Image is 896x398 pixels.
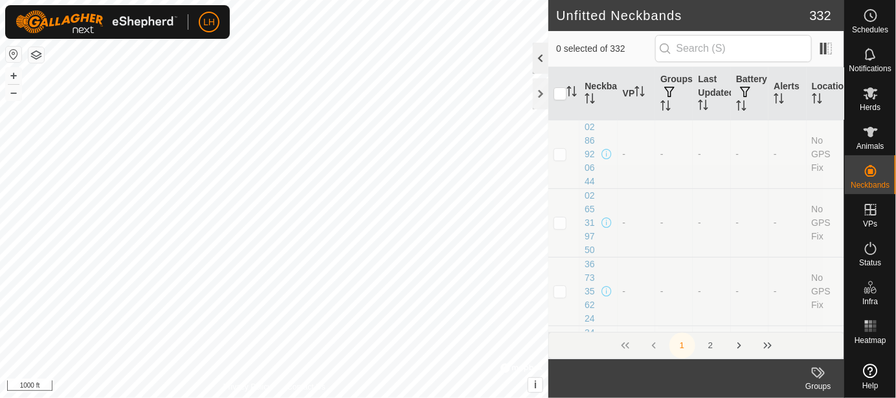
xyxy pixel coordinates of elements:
td: - [655,326,693,394]
span: - [698,286,701,296]
div: 3410468529 [585,326,599,394]
th: Alerts [768,67,806,120]
span: LH [203,16,215,29]
a: Privacy Policy [223,381,272,393]
span: - [698,217,701,228]
a: Contact Us [287,381,325,393]
button: 1 [669,333,695,359]
span: 0 selected of 332 [556,42,655,56]
button: Reset Map [6,47,21,62]
span: Animals [857,142,884,150]
div: 3673356224 [585,258,599,326]
app-display-virtual-paddock-transition: - [623,149,626,159]
button: – [6,85,21,100]
td: - [768,326,806,394]
button: + [6,68,21,83]
p-sorticon: Activate to sort [774,95,784,105]
a: Help [845,359,896,395]
div: 0265319750 [585,189,599,257]
app-display-virtual-paddock-transition: - [623,286,626,296]
p-sorticon: Activate to sort [660,102,671,113]
div: 0286920644 [585,120,599,188]
td: - [731,326,768,394]
p-sorticon: Activate to sort [566,88,577,98]
td: - [731,257,768,326]
td: No GPS Fix [807,188,844,257]
p-sorticon: Activate to sort [585,95,595,105]
button: Map Layers [28,47,44,63]
td: - [655,188,693,257]
td: No GPS Fix [807,120,844,188]
th: VP [618,67,655,120]
span: Notifications [849,65,891,72]
span: Help [862,382,879,390]
td: - [768,120,806,188]
td: - [655,120,693,188]
span: Herds [860,104,880,111]
span: VPs [863,220,877,228]
button: 2 [698,333,724,359]
app-display-virtual-paddock-transition: - [623,217,626,228]
p-sorticon: Activate to sort [634,88,645,98]
td: No GPS Fix [807,257,844,326]
th: Battery [731,67,768,120]
span: - [698,149,701,159]
span: Infra [862,298,878,305]
td: - [768,188,806,257]
p-sorticon: Activate to sort [698,102,708,112]
input: Search (S) [655,35,812,62]
p-sorticon: Activate to sort [812,95,822,105]
td: No GPS Fix [807,326,844,394]
p-sorticon: Activate to sort [736,102,746,113]
th: Neckband [579,67,617,120]
td: - [731,120,768,188]
td: - [768,257,806,326]
span: Schedules [852,26,888,34]
span: i [534,379,537,390]
th: Last Updated [693,67,730,120]
div: Groups [792,381,844,392]
img: Gallagher Logo [16,10,177,34]
span: 332 [810,6,831,25]
th: Groups [655,67,693,120]
span: Heatmap [855,337,886,344]
th: Location [807,67,844,120]
button: Next Page [726,333,752,359]
td: - [655,257,693,326]
button: Last Page [755,333,781,359]
span: Status [859,259,881,267]
td: - [731,188,768,257]
span: Neckbands [851,181,890,189]
h2: Unfitted Neckbands [556,8,809,23]
button: i [528,378,543,392]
